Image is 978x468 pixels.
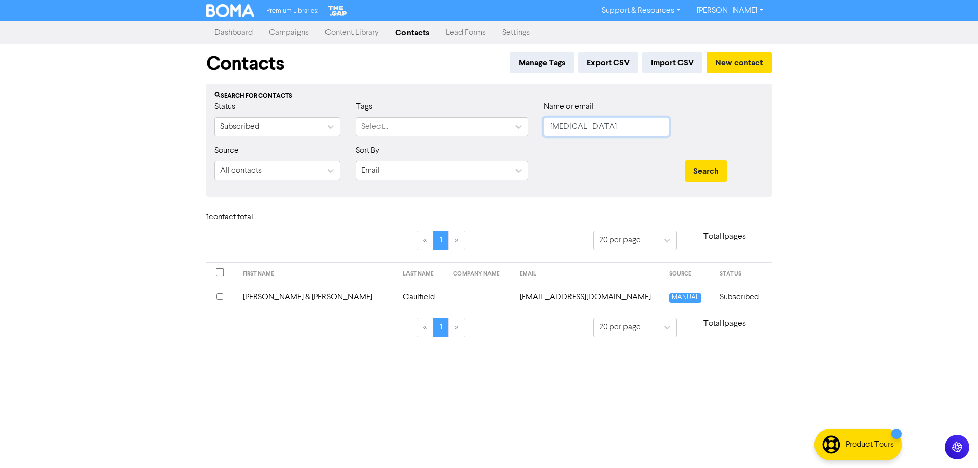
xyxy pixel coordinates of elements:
[397,263,447,285] th: LAST NAME
[214,101,235,113] label: Status
[317,22,387,43] a: Content Library
[237,285,397,310] td: [PERSON_NAME] & [PERSON_NAME]
[513,263,663,285] th: EMAIL
[578,52,638,73] button: Export CSV
[327,4,349,17] img: The Gap
[642,52,702,73] button: Import CSV
[387,22,438,43] a: Contacts
[927,419,978,468] iframe: Chat Widget
[397,285,447,310] td: Caulfield
[261,22,317,43] a: Campaigns
[513,285,663,310] td: the.corkies@xtra.co.nz
[599,321,641,334] div: 20 per page
[689,3,772,19] a: [PERSON_NAME]
[266,8,318,14] span: Premium Libraries:
[433,318,449,337] a: Page 1 is your current page
[214,145,239,157] label: Source
[220,121,259,133] div: Subscribed
[214,92,764,101] div: Search for contacts
[237,263,397,285] th: FIRST NAME
[510,52,574,73] button: Manage Tags
[677,318,772,330] p: Total 1 pages
[714,285,772,310] td: Subscribed
[447,263,513,285] th: COMPANY NAME
[206,213,288,223] h6: 1 contact total
[206,4,254,17] img: BOMA Logo
[433,231,449,250] a: Page 1 is your current page
[356,145,379,157] label: Sort By
[593,3,689,19] a: Support & Resources
[438,22,494,43] a: Lead Forms
[714,263,772,285] th: STATUS
[677,231,772,243] p: Total 1 pages
[685,160,727,182] button: Search
[707,52,772,73] button: New contact
[356,101,372,113] label: Tags
[220,164,262,177] div: All contacts
[494,22,538,43] a: Settings
[544,101,594,113] label: Name or email
[206,22,261,43] a: Dashboard
[361,164,380,177] div: Email
[663,263,714,285] th: SOURCE
[669,293,701,303] span: MANUAL
[206,52,284,75] h1: Contacts
[599,234,641,246] div: 20 per page
[361,121,388,133] div: Select...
